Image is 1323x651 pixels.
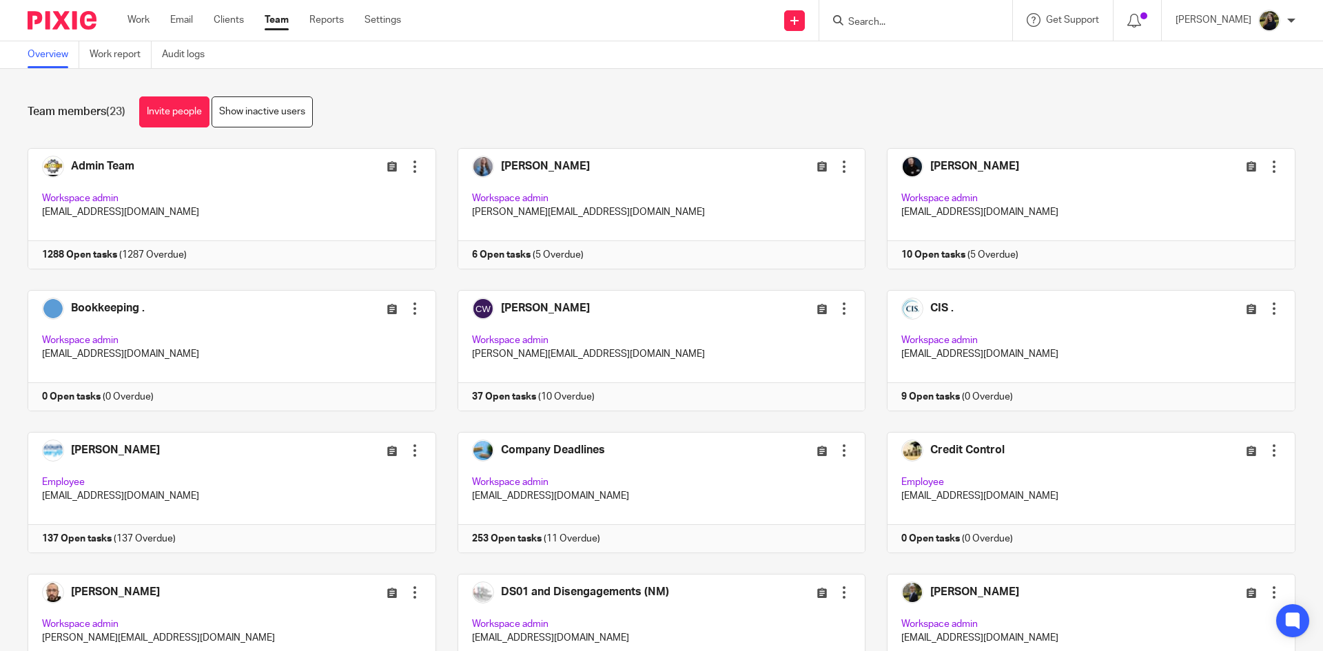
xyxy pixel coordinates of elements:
a: Reports [309,13,344,27]
a: Audit logs [162,41,215,68]
h1: Team members [28,105,125,119]
a: Email [170,13,193,27]
a: Settings [365,13,401,27]
a: Invite people [139,96,209,127]
span: (23) [106,106,125,117]
a: Clients [214,13,244,27]
a: Work [127,13,150,27]
p: [PERSON_NAME] [1176,13,1251,27]
span: Get Support [1046,15,1099,25]
a: Show inactive users [212,96,313,127]
input: Search [847,17,971,29]
a: Work report [90,41,152,68]
img: ACCOUNTING4EVERYTHING-13.jpg [1258,10,1280,32]
img: Pixie [28,11,96,30]
a: Overview [28,41,79,68]
a: Team [265,13,289,27]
